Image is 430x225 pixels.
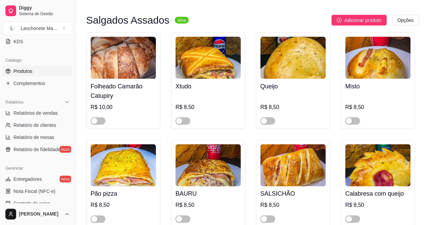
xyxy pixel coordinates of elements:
[13,176,42,182] span: Entregadores
[3,120,72,131] a: Relatório de clientes
[398,17,414,24] span: Opções
[13,110,58,116] span: Relatórios de vendas
[91,201,156,209] div: R$ 8,50
[13,122,56,129] span: Relatório de clientes
[337,18,342,23] span: plus-circle
[345,82,411,91] h4: Misto
[3,22,72,35] button: Select a team
[13,200,50,207] span: Controle de caixa
[260,103,326,111] div: R$ 8,50
[392,15,419,26] button: Opções
[13,38,23,45] span: KDS
[345,103,411,111] div: R$ 8,50
[260,144,326,187] img: product-image
[260,201,326,209] div: R$ 8,50
[3,163,72,174] div: Gerenciar
[3,174,72,185] a: Entregadoresnovo
[5,100,24,105] span: Relatórios
[13,134,54,141] span: Relatório de mesas
[3,66,72,77] a: Produtos
[91,189,156,199] h4: Pão pizza
[21,25,57,32] div: Lanchonete Ma ...
[19,11,70,17] span: Sistema de Gestão
[8,25,15,32] span: L
[176,189,241,199] h4: BAURU
[13,68,32,75] span: Produtos
[91,103,156,111] div: R$ 10,00
[13,188,55,195] span: Nota Fiscal (NFC-e)
[176,201,241,209] div: R$ 8,50
[260,82,326,91] h4: Queijo
[344,17,381,24] span: Adicionar produto
[3,144,72,155] a: Relatório de fidelidadenovo
[91,37,156,79] img: product-image
[345,189,411,199] h4: Calabresa com queijo
[176,37,241,79] img: product-image
[19,5,70,11] span: Diggy
[260,189,326,199] h4: SALSICHÃO
[3,78,72,89] a: Complementos
[3,108,72,118] a: Relatórios de vendas
[3,3,72,19] a: DiggySistema de Gestão
[176,82,241,91] h4: Xtudo
[3,206,72,222] button: [PERSON_NAME]
[3,198,72,209] a: Controle de caixa
[3,36,72,47] a: KDS
[176,103,241,111] div: R$ 8,50
[13,80,45,87] span: Complementos
[91,144,156,187] img: product-image
[3,55,72,66] div: Catálogo
[345,37,411,79] img: product-image
[91,82,156,101] h4: Folheado Camarão Catupiry
[3,186,72,197] a: Nota Fiscal (NFC-e)
[175,17,189,24] sup: ativa
[86,16,170,24] h3: Salgados Assados
[332,15,387,26] button: Adicionar produto
[19,211,62,217] span: [PERSON_NAME]
[3,132,72,143] a: Relatório de mesas
[345,144,411,187] img: product-image
[176,144,241,187] img: product-image
[345,201,411,209] div: R$ 8,50
[13,146,60,153] span: Relatório de fidelidade
[260,37,326,79] img: product-image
